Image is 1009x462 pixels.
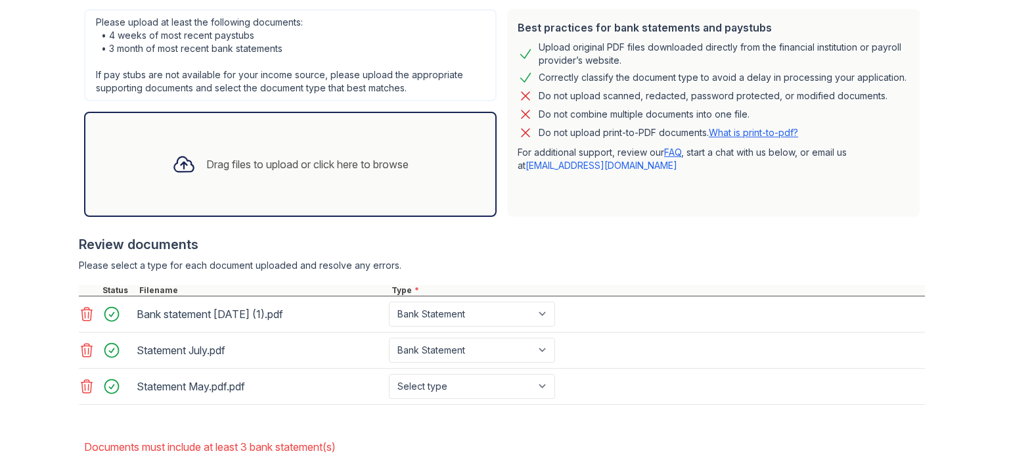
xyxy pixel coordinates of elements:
div: Do not upload scanned, redacted, password protected, or modified documents. [539,88,887,104]
div: Filename [137,285,389,296]
a: [EMAIL_ADDRESS][DOMAIN_NAME] [526,160,677,171]
div: Please select a type for each document uploaded and resolve any errors. [79,259,925,272]
div: Drag files to upload or click here to browse [206,156,409,172]
div: Do not combine multiple documents into one file. [539,106,750,122]
div: Statement May.pdf.pdf [137,376,384,397]
p: For additional support, review our , start a chat with us below, or email us at [518,146,909,172]
div: Best practices for bank statements and paystubs [518,20,909,35]
div: Correctly classify the document type to avoid a delay in processing your application. [539,70,907,85]
div: Upload original PDF files downloaded directly from the financial institution or payroll provider’... [539,41,909,67]
a: FAQ [664,147,681,158]
a: What is print-to-pdf? [709,127,798,138]
div: Statement July.pdf [137,340,384,361]
li: Documents must include at least 3 bank statement(s) [84,434,925,460]
div: Review documents [79,235,925,254]
p: Do not upload print-to-PDF documents. [539,126,798,139]
div: Status [100,285,137,296]
div: Bank statement [DATE] (1).pdf [137,304,384,325]
div: Please upload at least the following documents: • 4 weeks of most recent paystubs • 3 month of mo... [84,9,497,101]
div: Type [389,285,925,296]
